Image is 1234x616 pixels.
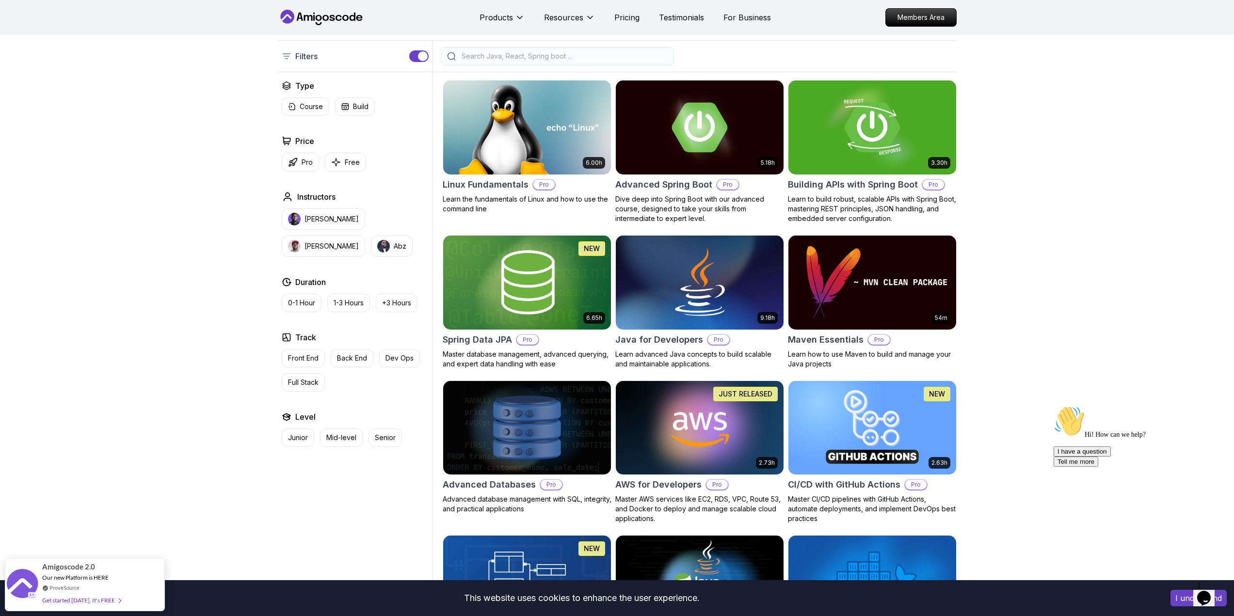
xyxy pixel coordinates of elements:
a: Pricing [614,12,640,23]
h2: Price [295,135,314,147]
span: Amigoscode 2.0 [42,561,95,572]
p: Pro [905,480,927,490]
p: Pro [923,180,944,190]
p: Junior [288,433,308,442]
p: Senior [375,433,396,442]
p: Master CI/CD pipelines with GitHub Actions, automate deployments, and implement DevOps best pract... [788,494,957,523]
button: Junior [282,428,314,447]
img: AWS for Developers card [616,381,784,475]
p: [PERSON_NAME] [304,241,359,251]
img: Spring Data JPA card [443,236,611,330]
p: Course [300,102,323,111]
p: Dive deep into Spring Boot with our advanced course, designed to take your skills from intermedia... [615,194,784,223]
p: Free [345,158,360,167]
p: +3 Hours [382,298,411,308]
p: NEW [584,544,600,553]
h2: Duration [295,276,326,288]
p: Pro [706,480,728,490]
p: 2.63h [931,459,947,467]
h2: Advanced Databases [443,478,536,491]
a: Advanced Spring Boot card5.18hAdvanced Spring BootProDive deep into Spring Boot with our advanced... [615,80,784,223]
button: Course [282,97,329,116]
img: CI/CD with GitHub Actions card [788,381,956,475]
p: Build [353,102,369,111]
img: instructor img [288,240,301,253]
p: Pro [533,180,555,190]
button: instructor imgAbz [371,236,413,257]
h2: Advanced Spring Boot [615,178,712,191]
button: +3 Hours [376,294,417,312]
button: instructor img[PERSON_NAME] [282,236,365,257]
button: Dev Ops [379,349,420,367]
p: Products [480,12,513,23]
p: NEW [584,244,600,253]
iframe: chat widget [1050,402,1224,572]
h2: Maven Essentials [788,333,864,347]
p: Resources [544,12,583,23]
p: Master AWS services like EC2, RDS, VPC, Route 53, and Docker to deploy and manage scalable cloud ... [615,494,784,523]
img: Java for Developers card [616,236,784,330]
p: Advanced database management with SQL, integrity, and practical applications [443,494,611,514]
input: Search Java, React, Spring boot ... [460,51,667,61]
a: Members Area [885,8,957,27]
p: Learn the fundamentals of Linux and how to use the command line [443,194,611,214]
h2: Java for Developers [615,333,703,347]
button: Pro [282,153,319,172]
div: Get started [DATE]. It's FREE [42,595,121,606]
h2: Building APIs with Spring Boot [788,178,918,191]
p: Learn how to use Maven to build and manage your Java projects [788,349,957,369]
h2: Spring Data JPA [443,333,512,347]
h2: Track [295,332,316,343]
p: Abz [394,241,406,251]
p: Full Stack [288,378,319,387]
p: Dev Ops [385,353,414,363]
img: Linux Fundamentals card [443,80,611,174]
p: Members Area [886,9,956,26]
span: Our new Platform is HERE [42,574,109,581]
button: Resources [544,12,595,31]
p: Filters [295,50,318,62]
img: instructor img [288,213,301,225]
button: Products [480,12,525,31]
p: Pro [717,180,738,190]
p: Pro [517,335,538,345]
a: CI/CD with GitHub Actions card2.63hNEWCI/CD with GitHub ActionsProMaster CI/CD pipelines with Git... [788,380,957,524]
p: 6.00h [586,159,602,167]
img: :wave: [4,4,35,35]
h2: Level [295,411,316,423]
a: Maven Essentials card54mMaven EssentialsProLearn how to use Maven to build and manage your Java p... [788,235,957,369]
h2: CI/CD with GitHub Actions [788,478,900,491]
div: This website uses cookies to enhance the user experience. [7,587,1156,609]
p: 9.18h [760,314,775,322]
button: 0-1 Hour [282,294,321,312]
p: JUST RELEASED [719,389,772,399]
div: 👋Hi! How can we help?I have a questionTell me more [4,4,178,65]
h2: Instructors [297,191,336,203]
button: instructor img[PERSON_NAME] [282,208,365,230]
a: Java for Developers card9.18hJava for DevelopersProLearn advanced Java concepts to build scalable... [615,235,784,369]
p: Learn advanced Java concepts to build scalable and maintainable applications. [615,349,784,369]
p: Front End [288,353,319,363]
img: Advanced Spring Boot card [616,80,784,174]
h2: AWS for Developers [615,478,702,491]
p: 0-1 Hour [288,298,315,308]
span: Hi! How can we help? [4,29,96,36]
a: Advanced Databases cardAdvanced DatabasesProAdvanced database management with SQL, integrity, and... [443,380,611,514]
button: Mid-level [320,428,363,447]
img: Maven Essentials card [788,236,956,330]
p: 3.30h [931,159,947,167]
button: Full Stack [282,373,325,392]
a: Testimonials [659,12,704,23]
p: Pro [541,480,562,490]
img: provesource social proof notification image [7,569,38,600]
a: ProveSource [49,584,80,592]
p: Back End [337,353,367,363]
button: Free [325,153,366,172]
p: 6.65h [586,314,602,322]
p: 5.18h [761,159,775,167]
button: Build [335,97,375,116]
button: Back End [331,349,373,367]
a: For Business [723,12,771,23]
